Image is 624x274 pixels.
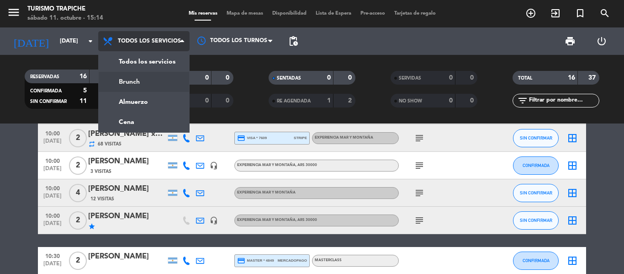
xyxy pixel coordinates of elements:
span: 10:00 [41,128,64,138]
i: arrow_drop_down [85,36,96,47]
strong: 0 [470,97,476,104]
button: SIN CONFIRMAR [513,184,559,202]
i: subject [414,160,425,171]
span: 2 [69,156,87,175]
strong: 0 [470,75,476,81]
span: pending_actions [288,36,299,47]
strong: 5 [83,87,87,94]
strong: 11 [79,98,87,104]
span: SIN CONFIRMAR [520,218,552,223]
div: [PERSON_NAME] x2- AGENCIA SUNTRIP [88,128,166,140]
a: Brunch [99,72,189,92]
span: , ARS 30000 [296,163,317,167]
span: 2 [69,211,87,230]
div: Turismo Trapiche [27,5,103,14]
i: subject [414,215,425,226]
i: subject [414,188,425,199]
span: EXPERIENCIA MAR Y MONTAÑA [237,191,296,194]
strong: 1 [327,97,331,104]
span: TOTAL [518,76,532,81]
strong: 0 [449,75,453,81]
i: power_settings_new [596,36,607,47]
i: border_all [567,160,578,171]
span: Lista de Espera [311,11,356,16]
span: master * 4849 [237,257,274,265]
i: headset_mic [210,161,218,170]
span: NO SHOW [399,99,422,103]
strong: 0 [205,97,209,104]
span: Tarjetas de regalo [390,11,440,16]
span: [DATE] [41,193,64,204]
span: SERVIDAS [399,76,421,81]
span: visa * 7609 [237,134,267,142]
strong: 16 [568,75,575,81]
i: credit_card [237,257,245,265]
a: Cena [99,112,189,132]
div: [PERSON_NAME] [88,183,166,195]
button: CONFIRMADA [513,156,559,175]
span: Disponibilidad [268,11,311,16]
span: 4 [69,184,87,202]
input: Filtrar por nombre... [528,96,599,106]
span: 2 [69,129,87,147]
span: 68 Visitas [98,140,122,148]
i: border_all [567,133,578,144]
i: filter_list [517,95,528,106]
span: [DATE] [41,261,64,271]
span: 10:00 [41,210,64,220]
button: CONFIRMADA [513,252,559,270]
strong: 37 [588,75,598,81]
div: [PERSON_NAME] [88,156,166,167]
button: SIN CONFIRMAR [513,211,559,230]
span: stripe [294,135,307,141]
i: repeat [88,140,95,148]
i: star [88,223,95,230]
span: RESERVADAS [30,75,59,79]
span: mercadopago [278,258,307,263]
span: RE AGENDADA [277,99,311,103]
span: Pre-acceso [356,11,390,16]
strong: 2 [348,97,354,104]
strong: 16 [79,73,87,80]
a: Almuerzo [99,92,189,112]
div: [PERSON_NAME] [88,251,166,263]
span: 10:00 [41,183,64,193]
i: turned_in_not [575,8,586,19]
i: border_all [567,188,578,199]
span: [DATE] [41,138,64,149]
button: SIN CONFIRMAR [513,129,559,147]
span: CONFIRMADA [523,163,550,168]
i: menu [7,5,21,19]
div: [PERSON_NAME] [88,210,166,222]
span: CONFIRMADA [30,89,62,93]
i: headset_mic [210,216,218,225]
span: print [565,36,576,47]
span: 2 [69,252,87,270]
span: Mis reservas [184,11,222,16]
strong: 0 [226,97,231,104]
span: CONFIRMADA [523,258,550,263]
strong: 0 [327,75,331,81]
i: credit_card [237,134,245,142]
span: [DATE] [41,220,64,231]
span: SIN CONFIRMAR [30,99,67,104]
i: [DATE] [7,31,55,51]
span: EXPERIENCIA MAR Y MONTAÑA [237,163,317,167]
strong: 0 [449,97,453,104]
i: border_all [567,215,578,226]
i: search [599,8,610,19]
span: 12 Visitas [90,195,114,203]
span: 10:30 [41,250,64,261]
span: SENTADAS [277,76,301,81]
i: exit_to_app [550,8,561,19]
button: menu [7,5,21,22]
i: subject [414,133,425,144]
span: Mapa de mesas [222,11,268,16]
span: , ARS 30000 [296,218,317,222]
strong: 0 [226,75,231,81]
span: 10:00 [41,155,64,166]
span: 3 Visitas [90,168,111,175]
i: border_all [567,255,578,266]
span: MASTERCLASS [315,258,342,262]
span: Todos los servicios [118,38,181,44]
